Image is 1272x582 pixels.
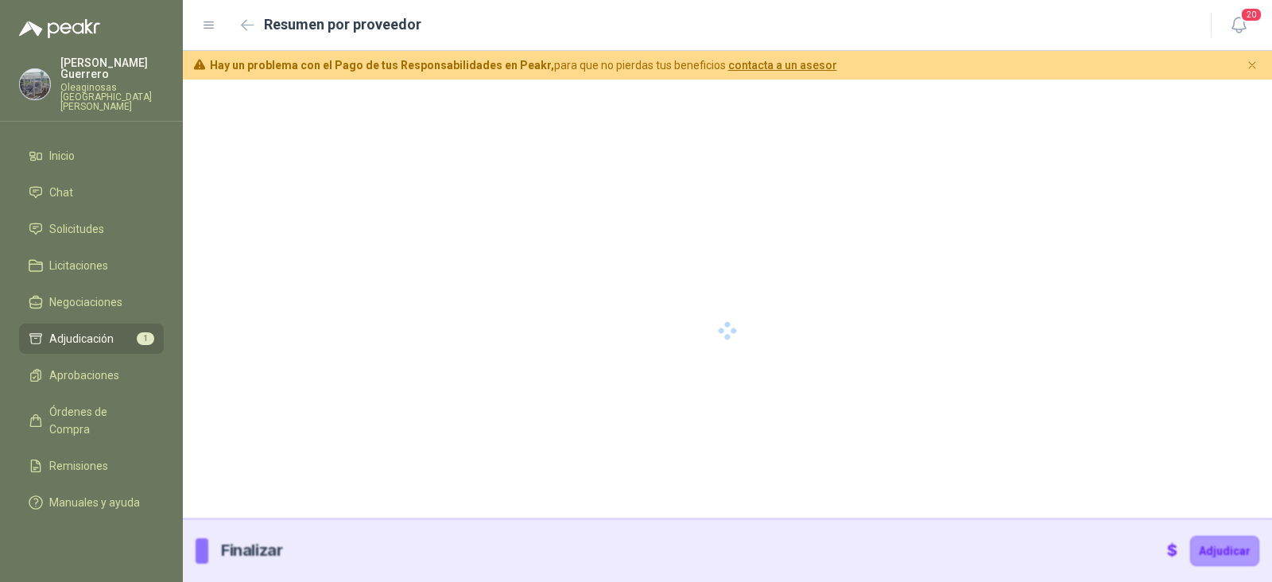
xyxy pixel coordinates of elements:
[210,59,554,72] b: Hay un problema con el Pago de tus Responsabilidades en Peakr,
[49,293,122,311] span: Negociaciones
[49,184,73,201] span: Chat
[19,177,164,208] a: Chat
[49,457,108,475] span: Remisiones
[49,367,119,384] span: Aprobaciones
[19,141,164,171] a: Inicio
[49,494,140,511] span: Manuales y ayuda
[1243,56,1262,76] button: Cerrar
[19,360,164,390] a: Aprobaciones
[60,57,164,80] p: [PERSON_NAME] Guerrero
[20,69,50,99] img: Company Logo
[19,19,100,38] img: Logo peakr
[49,220,104,238] span: Solicitudes
[19,397,164,444] a: Órdenes de Compra
[19,214,164,244] a: Solicitudes
[137,332,154,345] span: 1
[728,59,837,72] a: contacta a un asesor
[1240,7,1262,22] span: 20
[1224,11,1253,40] button: 20
[49,330,114,347] span: Adjudicación
[264,14,421,36] h2: Resumen por proveedor
[49,147,75,165] span: Inicio
[19,487,164,518] a: Manuales y ayuda
[19,287,164,317] a: Negociaciones
[49,257,108,274] span: Licitaciones
[210,56,837,74] span: para que no pierdas tus beneficios
[19,324,164,354] a: Adjudicación1
[19,250,164,281] a: Licitaciones
[49,403,149,438] span: Órdenes de Compra
[60,83,164,111] p: Oleaginosas [GEOGRAPHIC_DATA][PERSON_NAME]
[19,451,164,481] a: Remisiones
